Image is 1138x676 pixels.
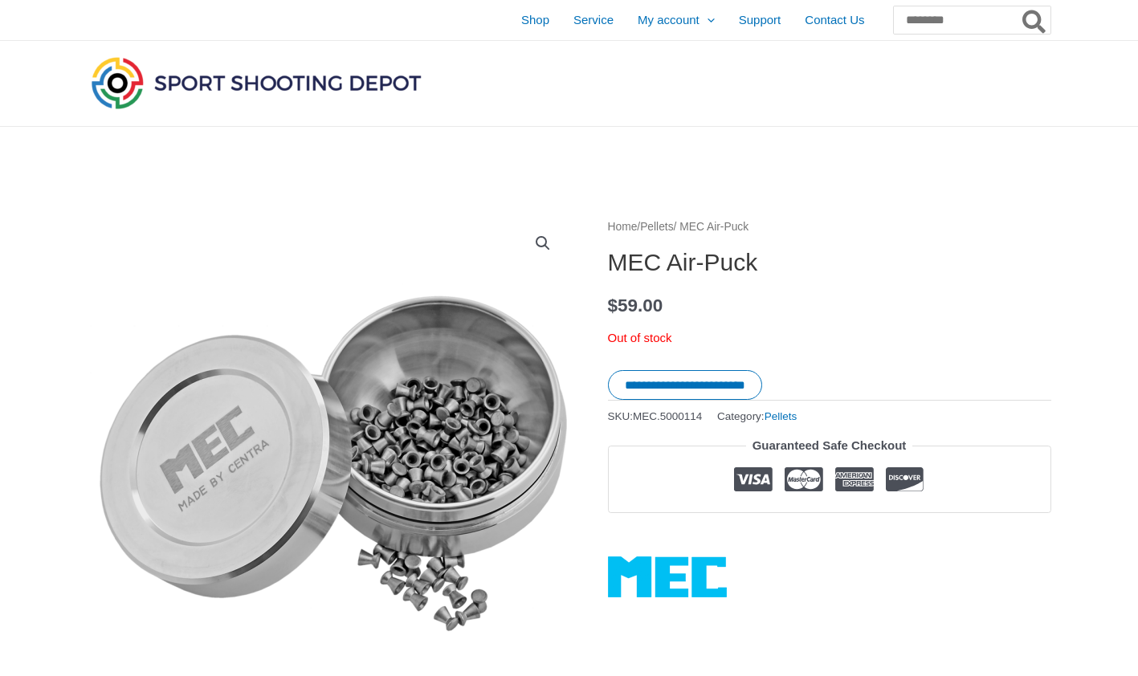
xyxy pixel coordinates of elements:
nav: Breadcrumb [608,217,1051,238]
span: SKU: [608,406,703,426]
a: Home [608,221,638,233]
a: MEC [608,556,727,597]
button: Search [1019,6,1050,34]
img: Sport Shooting Depot [88,53,425,112]
a: View full-screen image gallery [528,229,557,258]
a: Pellets [765,410,797,422]
iframe: Customer reviews powered by Trustpilot [608,525,1051,544]
h1: MEC Air-Puck [608,248,1051,277]
legend: Guaranteed Safe Checkout [746,434,913,457]
span: $ [608,295,618,316]
span: MEC.5000114 [633,410,702,422]
span: Category: [717,406,797,426]
bdi: 59.00 [608,295,663,316]
a: Pellets [640,221,673,233]
p: Out of stock [608,327,1051,349]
